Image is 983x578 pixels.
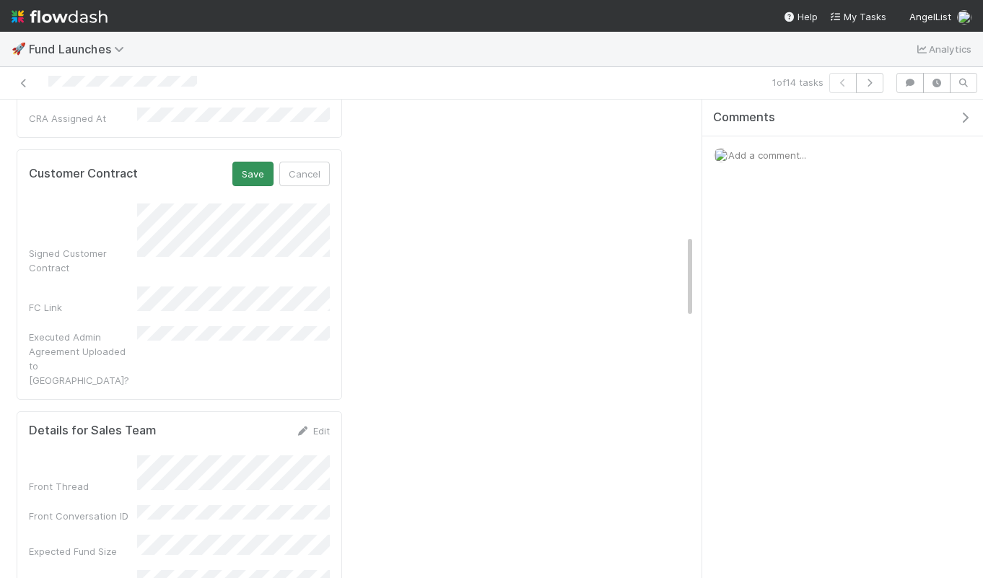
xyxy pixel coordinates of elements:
img: logo-inverted-e16ddd16eac7371096b0.svg [12,4,108,29]
div: Help [783,9,818,24]
div: Signed Customer Contract [29,246,137,275]
span: 🚀 [12,43,26,55]
span: My Tasks [829,11,886,22]
span: 1 of 14 tasks [772,75,823,89]
a: My Tasks [829,9,886,24]
div: Executed Admin Agreement Uploaded to [GEOGRAPHIC_DATA]? [29,330,137,387]
img: avatar_d1f4bd1b-0b26-4d9b-b8ad-69b413583d95.png [714,148,728,162]
img: avatar_d1f4bd1b-0b26-4d9b-b8ad-69b413583d95.png [957,10,971,25]
h5: Details for Sales Team [29,424,156,438]
a: Analytics [914,40,971,58]
span: AngelList [909,11,951,22]
span: Fund Launches [29,42,131,56]
button: Save [232,162,274,186]
button: Cancel [279,162,330,186]
a: Edit [296,425,330,437]
div: CRA Assigned At [29,111,137,126]
h5: Customer Contract [29,167,138,181]
div: Front Conversation ID [29,509,137,523]
div: Expected Fund Size [29,544,137,559]
span: Add a comment... [728,149,806,161]
span: Comments [713,110,775,125]
div: Front Thread [29,479,137,494]
div: FC Link [29,300,137,315]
